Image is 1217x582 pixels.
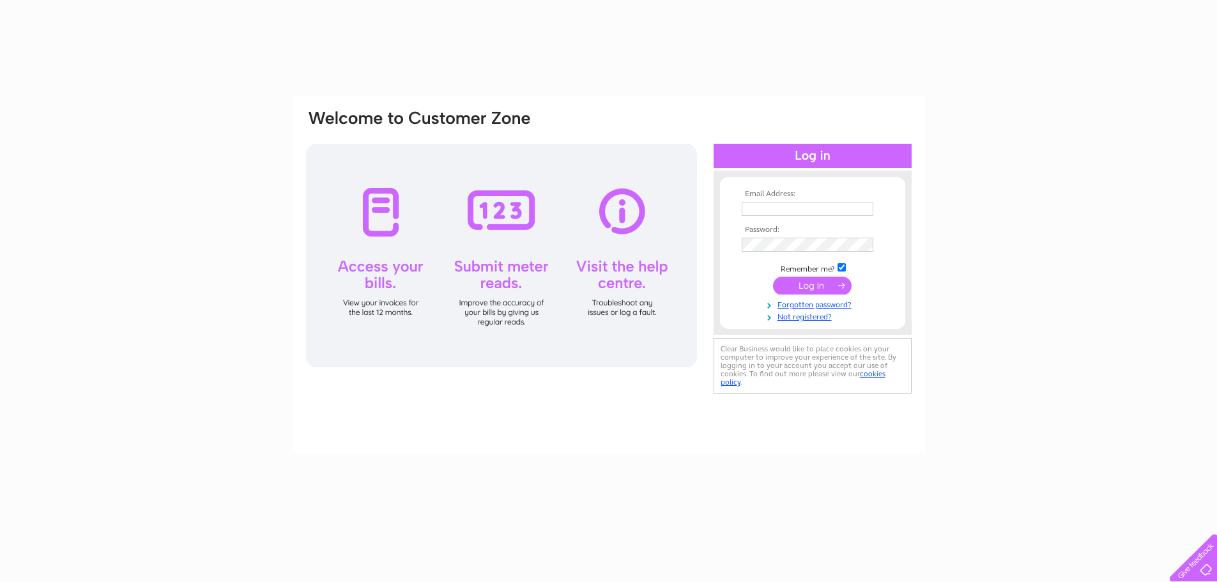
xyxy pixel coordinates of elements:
td: Remember me? [739,261,887,274]
div: Clear Business would like to place cookies on your computer to improve your experience of the sit... [714,338,912,394]
a: Not registered? [742,310,887,322]
input: Submit [773,277,852,295]
th: Email Address: [739,190,887,199]
a: Forgotten password? [742,298,887,310]
a: cookies policy [721,369,885,387]
th: Password: [739,226,887,234]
